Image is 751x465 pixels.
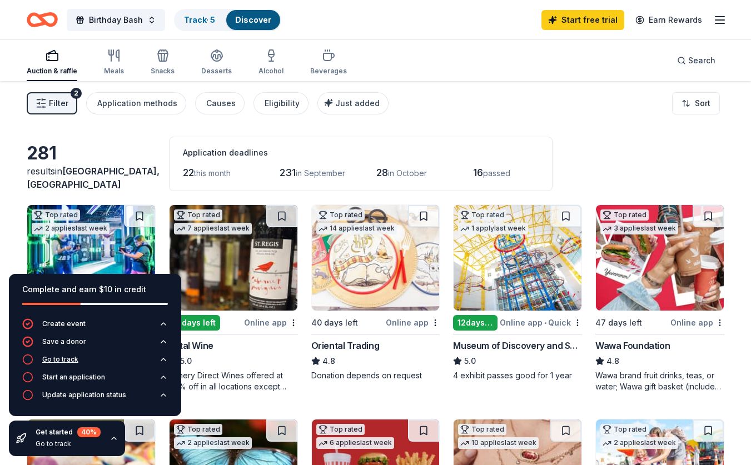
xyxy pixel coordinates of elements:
[27,166,160,190] span: [GEOGRAPHIC_DATA], [GEOGRAPHIC_DATA]
[458,223,528,234] div: 1 apply last week
[27,164,156,191] div: results
[335,98,380,108] span: Just added
[27,166,160,190] span: in
[458,424,506,435] div: Top rated
[184,15,215,24] a: Track· 5
[668,49,724,72] button: Search
[194,168,231,178] span: this month
[296,168,345,178] span: in September
[32,209,80,221] div: Top rated
[310,44,347,81] button: Beverages
[22,389,168,407] button: Update application status
[36,439,101,448] div: Go to track
[311,204,440,381] a: Image for Oriental TradingTop rated14 applieslast week40 days leftOnline appOriental Trading4.8Do...
[174,223,252,234] div: 7 applies last week
[206,97,236,110] div: Causes
[174,424,222,435] div: Top rated
[201,67,232,76] div: Desserts
[483,168,510,178] span: passed
[104,67,124,76] div: Meals
[388,168,427,178] span: in October
[27,7,58,33] a: Home
[22,354,168,372] button: Go to track
[104,44,124,81] button: Meals
[169,370,298,392] div: Winery Direct Wines offered at 30% off in all locations except [GEOGRAPHIC_DATA], [GEOGRAPHIC_DAT...
[265,97,300,110] div: Eligibility
[600,437,678,449] div: 2 applies last week
[22,372,168,389] button: Start an application
[174,9,281,31] button: Track· 5Discover
[27,67,77,76] div: Auction & raffle
[27,92,77,114] button: Filter2
[453,370,582,381] div: 4 exhibit passes good for 1 year
[695,97,710,110] span: Sort
[151,67,175,76] div: Snacks
[183,146,539,159] div: Application deadlines
[453,204,582,381] a: Image for Museum of Discovery and ScienceTop rated1 applylast week12days leftOnline app•QuickMuse...
[541,10,624,30] a: Start free trial
[595,339,670,352] div: Wawa Foundation
[600,223,678,234] div: 3 applies last week
[500,316,582,329] div: Online app Quick
[42,355,78,364] div: Go to track
[316,209,365,221] div: Top rated
[22,336,168,354] button: Save a donor
[27,204,156,381] a: Image for WonderWorks OrlandoTop rated2 applieslast week38 days leftOnline appWonderWorks Orlando...
[316,223,397,234] div: 14 applies last week
[386,316,440,329] div: Online app
[71,88,82,99] div: 2
[600,209,649,221] div: Top rated
[544,318,546,327] span: •
[32,223,110,234] div: 2 applies last week
[454,205,581,311] img: Image for Museum of Discovery and Science
[464,354,476,368] span: 5.0
[280,167,296,178] span: 231
[629,10,709,30] a: Earn Rewards
[316,424,365,435] div: Top rated
[42,373,105,382] div: Start an application
[458,437,539,449] div: 10 applies last week
[183,167,194,178] span: 22
[595,204,724,392] a: Image for Wawa FoundationTop rated3 applieslast week47 days leftOnline appWawa Foundation4.8Wawa ...
[86,92,186,114] button: Application methods
[27,205,155,311] img: Image for WonderWorks Orlando
[672,92,720,114] button: Sort
[195,92,245,114] button: Causes
[473,167,483,178] span: 16
[170,205,297,311] img: Image for Total Wine
[49,97,68,110] span: Filter
[453,315,498,331] div: 12 days left
[606,354,619,368] span: 4.8
[22,318,168,336] button: Create event
[169,315,220,331] div: 12 days left
[244,316,298,329] div: Online app
[89,13,143,27] span: Birthday Bash
[670,316,724,329] div: Online app
[317,92,389,114] button: Just added
[312,205,440,311] img: Image for Oriental Trading
[97,97,177,110] div: Application methods
[42,319,86,328] div: Create event
[258,44,284,81] button: Alcohol
[596,205,724,311] img: Image for Wawa Foundation
[253,92,309,114] button: Eligibility
[77,427,101,437] div: 40 %
[42,391,126,399] div: Update application status
[311,316,358,329] div: 40 days left
[235,15,271,24] a: Discover
[322,354,335,368] span: 4.8
[688,54,715,67] span: Search
[174,437,252,449] div: 2 applies last week
[201,44,232,81] button: Desserts
[311,339,380,352] div: Oriental Trading
[595,316,642,329] div: 47 days left
[458,209,506,221] div: Top rated
[27,44,77,81] button: Auction & raffle
[376,167,388,178] span: 28
[151,44,175,81] button: Snacks
[258,67,284,76] div: Alcohol
[311,370,440,381] div: Donation depends on request
[174,209,222,221] div: Top rated
[453,339,582,352] div: Museum of Discovery and Science
[169,339,213,352] div: Total Wine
